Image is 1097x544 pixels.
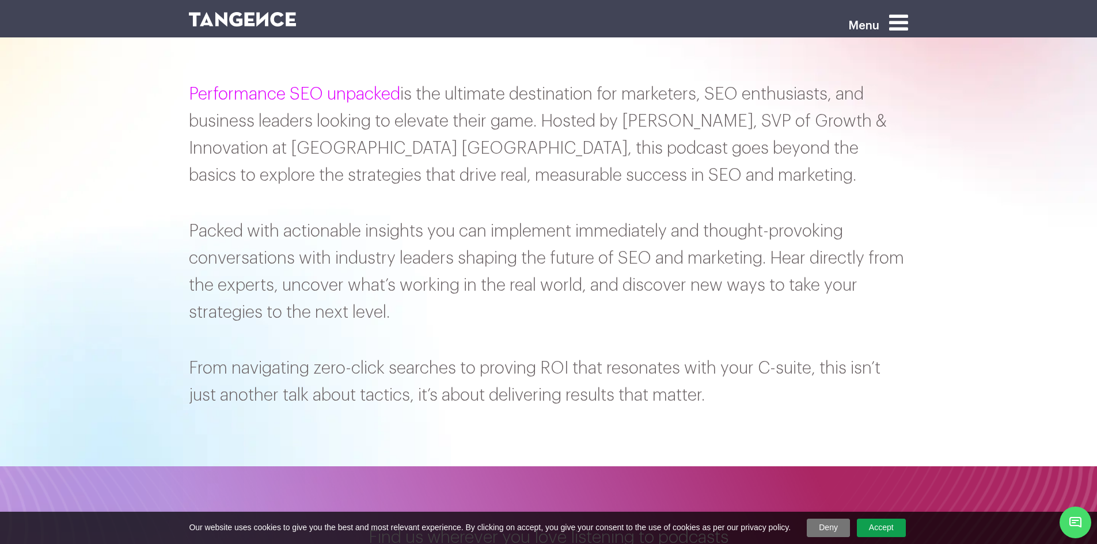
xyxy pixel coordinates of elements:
[189,218,909,326] p: Packed with actionable insights you can implement immediately and thought-provoking conversations...
[1060,507,1091,538] span: Chat Widget
[857,519,906,537] a: Accept
[189,81,909,189] p: is the ultimate destination for marketers, SEO enthusiasts, and business leaders looking to eleva...
[189,86,400,102] span: Performance SEO unpacked
[189,355,909,409] p: From navigating zero-click searches to proving ROI that resonates with your C-suite, this isn’t j...
[807,519,850,537] a: Deny
[189,522,791,534] span: Our website uses cookies to give you the best and most relevant experience. By clicking on accept...
[189,12,297,26] img: logo SVG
